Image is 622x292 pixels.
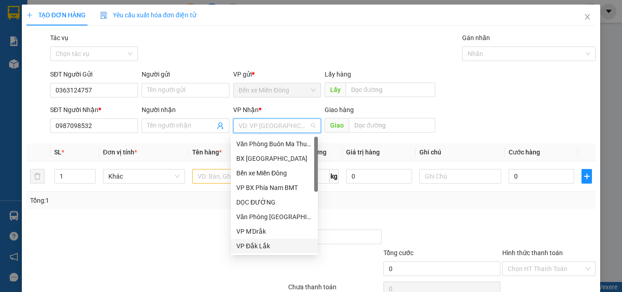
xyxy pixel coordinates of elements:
[236,226,312,236] div: VP M'Drắk
[231,151,318,166] div: BX Tây Ninh
[50,69,138,79] div: SĐT Người Gửi
[50,34,68,41] label: Tác vụ
[325,82,346,97] span: Lấy
[26,11,86,19] span: TẠO ĐƠN HÀNG
[100,11,196,19] span: Yêu cầu xuất hóa đơn điện tử
[231,180,318,195] div: VP BX Phía Nam BMT
[346,82,435,97] input: Dọc đường
[30,195,241,205] div: Tổng: 1
[231,137,318,151] div: Văn Phòng Buôn Ma Thuột
[100,12,107,19] img: icon
[575,5,600,30] button: Close
[50,105,138,115] div: SĐT Người Nhận
[233,69,321,79] div: VP gửi
[108,169,179,183] span: Khác
[192,149,222,156] span: Tên hàng
[239,83,316,97] span: Bến xe Miền Đông
[325,118,349,133] span: Giao
[419,169,501,184] input: Ghi Chú
[416,143,505,161] th: Ghi chú
[54,149,61,156] span: SL
[236,183,312,193] div: VP BX Phía Nam BMT
[231,239,318,253] div: VP Đắk Lắk
[236,154,312,164] div: BX [GEOGRAPHIC_DATA]
[346,169,412,184] input: 0
[509,149,540,156] span: Cước hàng
[236,168,312,178] div: Bến xe Miền Đông
[502,249,563,256] label: Hình thức thanh toán
[142,69,229,79] div: Người gửi
[330,169,339,184] span: kg
[142,105,229,115] div: Người nhận
[325,71,351,78] span: Lấy hàng
[217,122,224,129] span: user-add
[582,173,591,180] span: plus
[236,212,312,222] div: Văn Phòng [GEOGRAPHIC_DATA]
[325,106,354,113] span: Giao hàng
[236,197,312,207] div: DỌC ĐƯỜNG
[231,166,318,180] div: Bến xe Miền Đông
[383,249,413,256] span: Tổng cước
[462,34,490,41] label: Gán nhãn
[584,13,591,20] span: close
[233,106,259,113] span: VP Nhận
[236,139,312,149] div: Văn Phòng Buôn Ma Thuột
[231,224,318,239] div: VP M'Drắk
[581,169,592,184] button: plus
[231,195,318,210] div: DỌC ĐƯỜNG
[349,118,435,133] input: Dọc đường
[192,169,274,184] input: VD: Bàn, Ghế
[26,12,33,18] span: plus
[236,241,312,251] div: VP Đắk Lắk
[231,210,318,224] div: Văn Phòng Tân Phú
[346,149,380,156] span: Giá trị hàng
[30,169,45,184] button: delete
[103,149,137,156] span: Đơn vị tính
